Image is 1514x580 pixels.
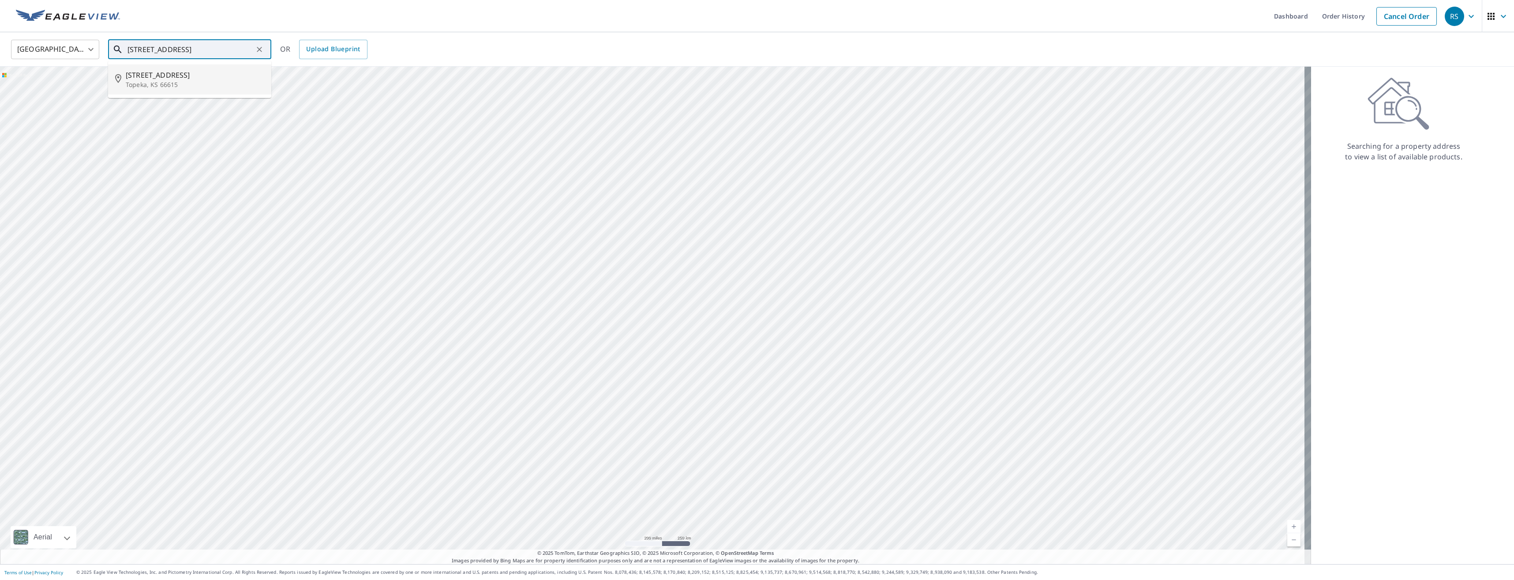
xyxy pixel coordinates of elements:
[31,526,55,548] div: Aerial
[11,526,76,548] div: Aerial
[127,37,253,62] input: Search by address or latitude-longitude
[299,40,367,59] a: Upload Blueprint
[1287,520,1300,533] a: Current Level 5, Zoom In
[1345,141,1463,162] p: Searching for a property address to view a list of available products.
[76,569,1510,576] p: © 2025 Eagle View Technologies, Inc. and Pictometry International Corp. All Rights Reserved. Repo...
[1287,533,1300,546] a: Current Level 5, Zoom Out
[280,40,367,59] div: OR
[1445,7,1464,26] div: RS
[760,550,774,556] a: Terms
[721,550,758,556] a: OpenStreetMap
[306,44,360,55] span: Upload Blueprint
[1376,7,1437,26] a: Cancel Order
[34,569,63,576] a: Privacy Policy
[4,570,63,575] p: |
[537,550,774,557] span: © 2025 TomTom, Earthstar Geographics SIO, © 2025 Microsoft Corporation, ©
[16,10,120,23] img: EV Logo
[4,569,32,576] a: Terms of Use
[11,37,99,62] div: [GEOGRAPHIC_DATA]
[126,80,264,89] p: Topeka, KS 66615
[126,70,264,80] span: [STREET_ADDRESS]
[253,43,266,56] button: Clear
